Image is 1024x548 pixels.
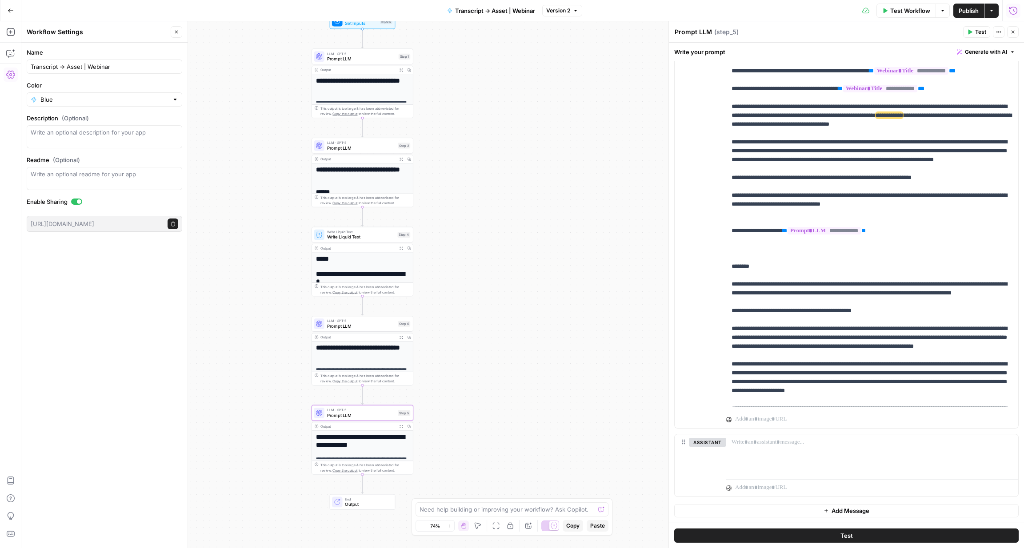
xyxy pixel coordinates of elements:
[332,201,357,205] span: Copy the output
[27,155,182,164] label: Readme
[590,522,605,530] span: Paste
[890,6,930,15] span: Test Workflow
[669,43,1024,61] div: Write your prompt
[327,318,395,324] span: LLM · GPT-5
[398,143,410,148] div: Step 2
[674,504,1019,517] button: Add Message
[380,18,392,24] div: Inputs
[361,207,363,226] g: Edge from step_2 to step_4
[953,46,1019,58] button: Generate with AI
[832,506,869,515] span: Add Message
[320,284,410,295] div: This output is too large & has been abbreviated for review. to view the full content.
[327,412,395,419] span: Prompt LLM
[399,54,411,60] div: Step 1
[876,4,936,18] button: Test Workflow
[361,118,363,137] g: Edge from step_1 to step_2
[975,28,986,36] span: Test
[361,474,363,493] g: Edge from step_5 to end
[312,494,413,510] div: EndOutput
[361,296,363,315] g: Edge from step_4 to step_6
[345,496,389,502] span: End
[320,462,410,473] div: This output is too large & has been abbreviated for review. to view the full content.
[320,68,395,73] div: Output
[675,434,719,496] div: assistant
[327,323,395,330] span: Prompt LLM
[332,468,357,472] span: Copy the output
[959,6,979,15] span: Publish
[361,385,363,405] g: Edge from step_6 to step_5
[27,28,168,36] div: Workflow Settings
[361,29,363,48] g: Edge from start to step_1
[320,156,395,162] div: Output
[320,373,410,384] div: This output is too large & has been abbreviated for review. to view the full content.
[31,62,178,71] input: Untitled
[398,321,410,327] div: Step 6
[327,234,395,240] span: Write Liquid Text
[689,438,726,447] button: assistant
[332,290,357,294] span: Copy the output
[953,4,984,18] button: Publish
[327,145,395,151] span: Prompt LLM
[546,7,570,15] span: Version 2
[442,4,540,18] button: Transcript -> Asset | Webinar
[430,522,440,529] span: 74%
[327,229,395,234] span: Write Liquid Text
[566,522,580,530] span: Copy
[62,114,89,123] span: (Optional)
[327,140,395,145] span: LLM · GPT-5
[332,379,357,383] span: Copy the output
[327,56,396,62] span: Prompt LLM
[345,501,389,508] span: Output
[563,520,583,532] button: Copy
[675,28,712,36] textarea: Prompt LLM
[398,410,410,416] div: Step 5
[53,155,80,164] span: (Optional)
[312,13,413,29] div: Set InputsInputs
[27,48,182,57] label: Name
[320,195,410,206] div: This output is too large & has been abbreviated for review. to view the full content.
[587,520,608,532] button: Paste
[320,334,395,340] div: Output
[320,246,395,251] div: Output
[345,20,377,27] span: Set Inputs
[840,531,853,540] span: Test
[27,81,182,90] label: Color
[542,5,582,16] button: Version 2
[320,106,410,117] div: This output is too large & has been abbreviated for review. to view the full content.
[397,232,410,238] div: Step 4
[40,95,168,104] input: Blue
[327,51,396,56] span: LLM · GPT-5
[965,48,1007,56] span: Generate with AI
[674,528,1019,543] button: Test
[27,197,182,206] label: Enable Sharing
[327,407,395,413] span: LLM · GPT-5
[675,45,719,428] div: user
[963,26,990,38] button: Test
[714,28,739,36] span: ( step_5 )
[27,114,182,123] label: Description
[455,6,535,15] span: Transcript -> Asset | Webinar
[332,112,357,116] span: Copy the output
[320,424,395,429] div: Output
